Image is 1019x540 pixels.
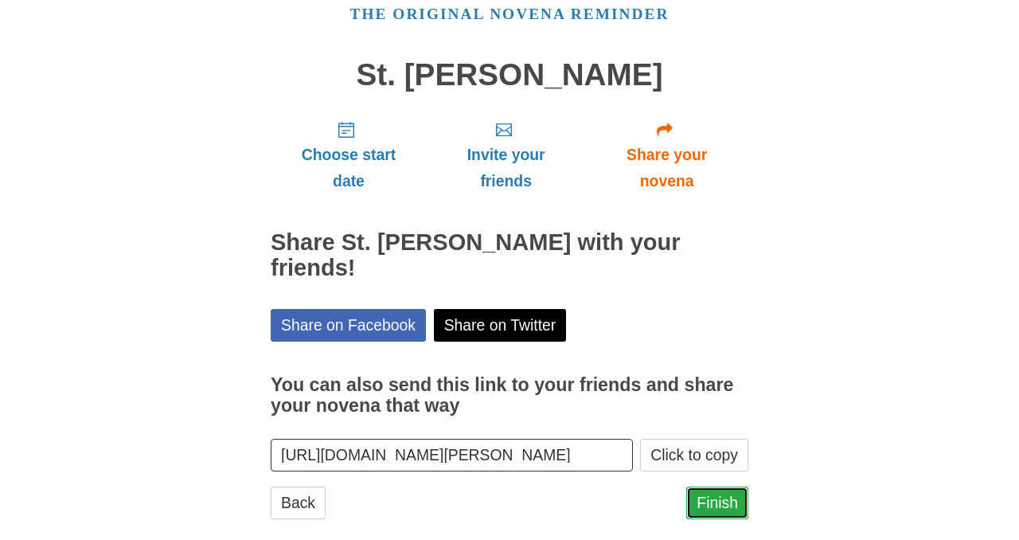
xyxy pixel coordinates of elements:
span: Share your novena [601,142,732,194]
h3: You can also send this link to your friends and share your novena that way [271,375,748,416]
h1: St. [PERSON_NAME] [271,58,748,92]
a: Back [271,487,326,519]
a: Share on Facebook [271,309,426,342]
button: Click to copy [640,439,748,472]
a: Finish [686,487,748,519]
h2: Share St. [PERSON_NAME] with your friends! [271,230,748,281]
a: Choose start date [271,108,427,202]
a: The original novena reminder [350,6,670,22]
span: Invite your friends [443,142,569,194]
span: Choose start date [287,142,411,194]
a: Invite your friends [427,108,585,202]
a: Share your novena [585,108,748,202]
a: Share on Twitter [434,309,567,342]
